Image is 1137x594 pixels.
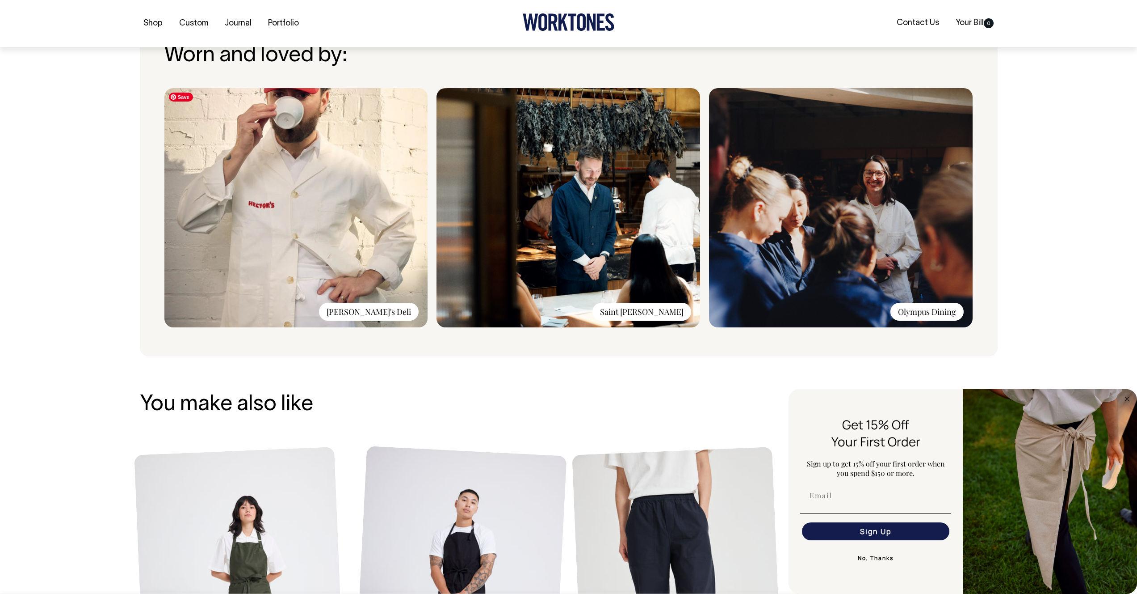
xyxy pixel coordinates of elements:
[893,16,943,30] a: Contact Us
[789,389,1137,594] div: FLYOUT Form
[802,487,949,505] input: Email
[164,88,428,327] img: Hectors-Deli-2.jpg
[984,18,994,28] span: 0
[802,522,949,540] button: Sign Up
[890,303,964,321] div: Olympus Dining
[1122,394,1133,404] button: Close dialog
[264,16,302,31] a: Portfolio
[709,88,973,327] img: Olympus_-_Worn__Loved_By.png
[140,16,166,31] a: Shop
[221,16,255,31] a: Journal
[164,44,973,68] h3: Worn and loved by:
[592,303,691,321] div: Saint [PERSON_NAME]
[842,416,909,433] span: Get 15% Off
[436,88,700,327] img: Saint_Peter_-_Worn_Loved_By.png
[952,16,997,30] a: Your Bill0
[963,389,1137,594] img: 5e34ad8f-4f05-4173-92a8-ea475ee49ac9.jpeg
[319,303,419,321] div: [PERSON_NAME]'s Deli
[140,393,313,417] h3: You make also like
[807,459,945,478] span: Sign up to get 15% off your first order when you spend $150 or more.
[169,93,193,102] span: Save
[176,16,212,31] a: Custom
[831,433,920,450] span: Your First Order
[800,549,951,567] button: No, Thanks
[800,513,951,514] img: underline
